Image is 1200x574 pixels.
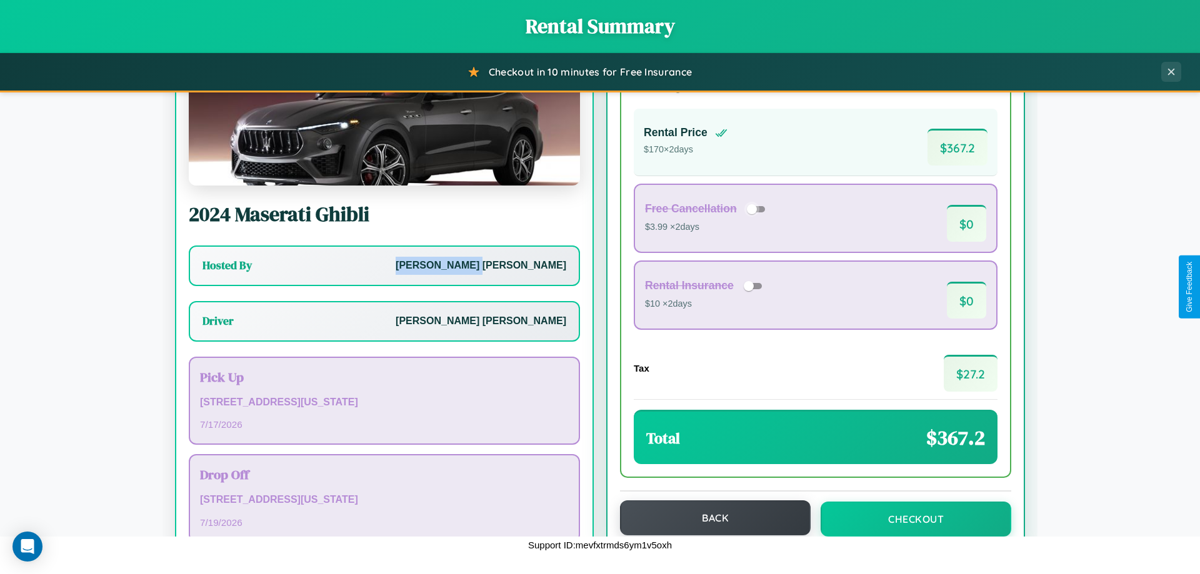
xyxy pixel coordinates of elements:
[1185,262,1194,312] div: Give Feedback
[644,142,727,158] p: $ 170 × 2 days
[927,129,987,166] span: $ 367.2
[646,428,680,448] h3: Total
[200,514,569,531] p: 7 / 19 / 2026
[189,61,580,186] img: Maserati Ghibli
[12,12,1187,40] h1: Rental Summary
[396,312,566,330] p: [PERSON_NAME] [PERSON_NAME]
[12,532,42,562] div: Open Intercom Messenger
[645,279,734,292] h4: Rental Insurance
[645,219,769,235] p: $3.99 × 2 days
[200,393,569,412] p: [STREET_ADDRESS][US_STATE]
[189,200,580,228] h2: 2024 Maserati Ghibli
[396,257,566,275] p: [PERSON_NAME] [PERSON_NAME]
[202,258,252,273] h3: Hosted By
[489,66,692,78] span: Checkout in 10 minutes for Free Insurance
[200,491,569,509] p: [STREET_ADDRESS][US_STATE]
[944,355,997,392] span: $ 27.2
[644,126,707,139] h4: Rental Price
[200,465,569,483] h3: Drop Off
[634,363,649,374] h4: Tax
[200,368,569,386] h3: Pick Up
[528,537,672,553] p: Support ID: mevfxtrmds6ym1v5oxh
[947,282,986,319] span: $ 0
[947,205,986,242] span: $ 0
[645,296,766,312] p: $10 × 2 days
[620,500,811,535] button: Back
[645,202,737,215] h4: Free Cancellation
[200,416,569,433] p: 7 / 17 / 2026
[202,314,234,329] h3: Driver
[821,502,1011,537] button: Checkout
[926,424,985,452] span: $ 367.2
